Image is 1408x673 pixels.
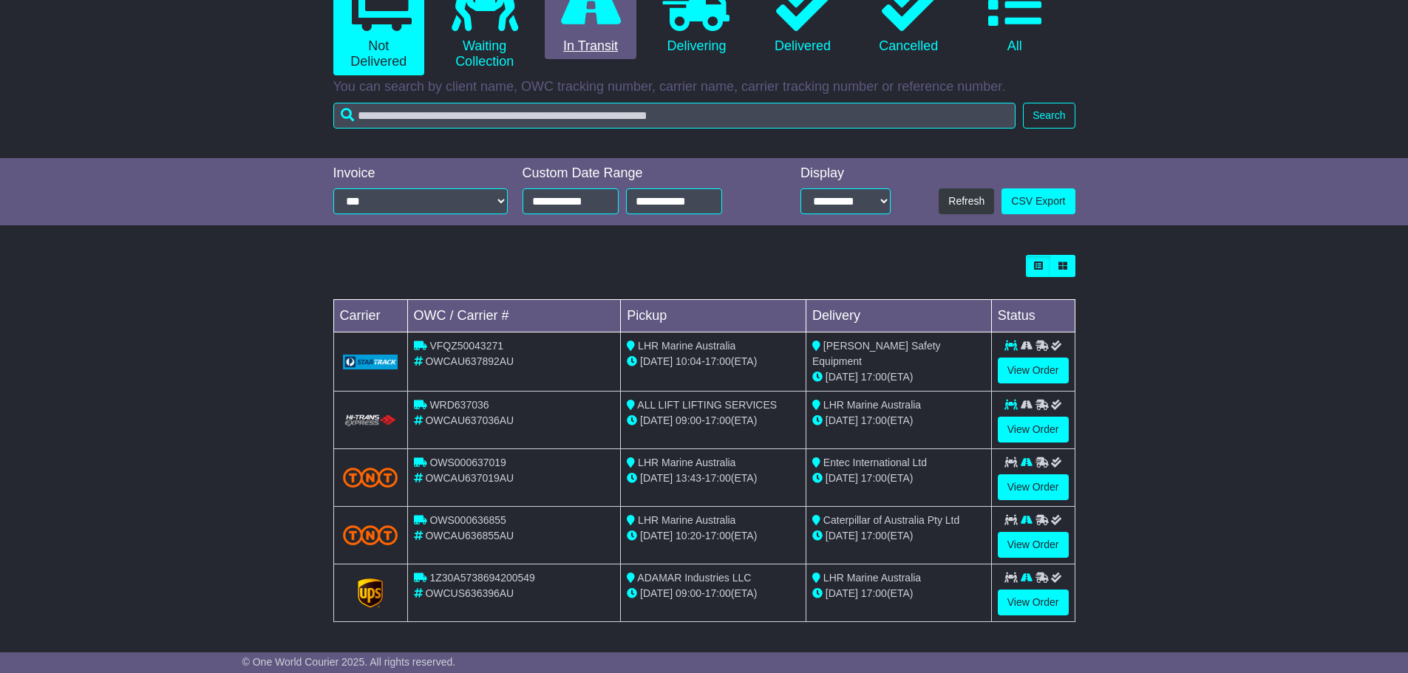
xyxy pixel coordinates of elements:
span: 13:43 [676,472,701,484]
td: Pickup [621,300,806,332]
span: 17:00 [861,530,887,542]
span: OWS000636855 [429,514,506,526]
button: Refresh [939,188,994,214]
img: TNT_Domestic.png [343,525,398,545]
span: [DATE] [640,472,673,484]
span: 17:00 [705,414,731,426]
span: 17:00 [705,355,731,367]
span: LHR Marine Australia [638,340,735,352]
img: GetCarrierServiceLogo [358,578,383,608]
span: 09:00 [676,414,701,426]
span: Caterpillar of Australia Pty Ltd [823,514,959,526]
span: Entec International Ltd [823,457,927,468]
span: LHR Marine Australia [823,572,921,584]
span: [DATE] [640,414,673,426]
a: View Order [998,474,1069,500]
div: Display [800,165,891,182]
div: - (ETA) [627,528,800,544]
span: 10:20 [676,530,701,542]
span: [DATE] [826,371,858,383]
span: [PERSON_NAME] Safety Equipment [812,340,941,367]
span: OWCAU637892AU [425,355,514,367]
span: ADAMAR Industries LLC [637,572,751,584]
div: (ETA) [812,528,985,544]
img: GetCarrierServiceLogo [343,355,398,369]
div: Custom Date Range [523,165,760,182]
span: 09:00 [676,587,701,599]
span: [DATE] [640,530,673,542]
span: OWCAU636855AU [425,530,514,542]
a: View Order [998,590,1069,615]
a: View Order [998,532,1069,558]
span: OWS000637019 [429,457,506,468]
a: View Order [998,358,1069,383]
td: Status [991,300,1075,332]
div: (ETA) [812,471,985,486]
a: View Order [998,417,1069,443]
span: 17:00 [705,587,731,599]
td: OWC / Carrier # [407,300,621,332]
div: - (ETA) [627,413,800,428]
span: 10:04 [676,355,701,367]
div: Invoice [333,165,508,182]
p: You can search by client name, OWC tracking number, carrier name, carrier tracking number or refe... [333,79,1075,95]
span: LHR Marine Australia [638,457,735,468]
div: - (ETA) [627,354,800,369]
span: [DATE] [640,355,673,367]
span: VFQZ50043271 [429,340,503,352]
span: 17:00 [705,530,731,542]
span: [DATE] [826,530,858,542]
a: CSV Export [1001,188,1075,214]
span: 17:00 [861,371,887,383]
span: [DATE] [826,472,858,484]
span: LHR Marine Australia [638,514,735,526]
td: Delivery [806,300,991,332]
img: HiTrans.png [343,414,398,428]
td: Carrier [333,300,407,332]
span: WRD637036 [429,399,489,411]
span: ALL LIFT LIFTING SERVICES [637,399,777,411]
div: (ETA) [812,369,985,385]
div: (ETA) [812,413,985,428]
span: OWCAU637036AU [425,414,514,426]
span: 17:00 [705,472,731,484]
span: 17:00 [861,587,887,599]
span: LHR Marine Australia [823,399,921,411]
span: 17:00 [861,414,887,426]
span: OWCUS636396AU [425,587,514,599]
span: © One World Courier 2025. All rights reserved. [242,656,456,668]
span: 17:00 [861,472,887,484]
span: [DATE] [826,587,858,599]
div: - (ETA) [627,586,800,601]
img: TNT_Domestic.png [343,468,398,488]
span: [DATE] [640,587,673,599]
span: 1Z30A5738694200549 [429,572,534,584]
button: Search [1023,103,1075,129]
div: - (ETA) [627,471,800,486]
span: OWCAU637019AU [425,472,514,484]
div: (ETA) [812,586,985,601]
span: [DATE] [826,414,858,426]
